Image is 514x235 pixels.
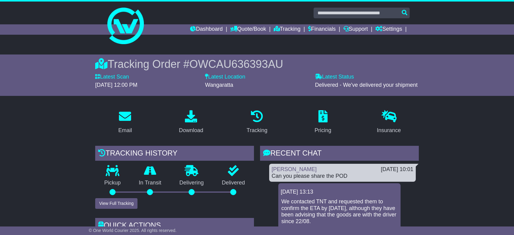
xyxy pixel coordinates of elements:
p: Delivering [170,180,213,186]
a: Financials [308,24,336,35]
div: Tracking [247,126,267,135]
div: Can you please share the POD [272,173,413,180]
div: Pricing [314,126,331,135]
div: Tracking history [95,146,254,162]
span: OWCAU636393AU [189,58,283,70]
div: [DATE] 13:13 [281,189,398,195]
button: View Full Tracking [95,198,137,209]
div: Email [118,126,132,135]
p: Pickup [95,180,130,186]
a: Dashboard [190,24,223,35]
p: We contacted TNT and requested them to confirm the ETA by [DATE], although they have been advisin... [281,198,398,225]
p: In Transit [130,180,171,186]
div: Tracking Order # [95,58,419,71]
a: Tracking [274,24,300,35]
a: Quote/Book [230,24,266,35]
div: Quick Actions [95,218,254,234]
span: © One World Courier 2025. All rights reserved. [89,228,177,233]
div: RECENT CHAT [260,146,419,162]
span: Delivered - We've delivered your shipment [315,82,418,88]
label: Latest Status [315,74,354,80]
a: Download [175,108,207,137]
p: Delivered [213,180,254,186]
span: Wangaratta [205,82,233,88]
a: Email [114,108,136,137]
label: Latest Location [205,74,245,80]
a: Pricing [311,108,335,137]
div: Download [179,126,203,135]
a: Insurance [373,108,405,137]
a: Settings [375,24,402,35]
a: Tracking [243,108,271,137]
a: Support [343,24,368,35]
span: [DATE] 12:00 PM [95,82,137,88]
a: [PERSON_NAME] [272,166,317,172]
label: Latest Scan [95,74,129,80]
div: Insurance [377,126,401,135]
div: [DATE] 10:01 [381,166,413,173]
